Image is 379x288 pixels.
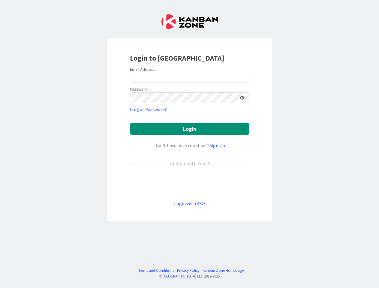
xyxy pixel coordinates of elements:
[130,53,224,63] b: Login to [GEOGRAPHIC_DATA]
[177,268,200,273] a: Privacy Policy
[130,123,249,135] button: Login
[163,274,196,278] a: [GEOGRAPHIC_DATA]
[174,200,205,206] a: Login with SSO
[138,268,174,273] a: Terms and Conditions
[203,268,244,273] a: Kanban Zone Homepage
[130,106,167,113] a: Forgot Password?
[161,14,218,29] img: Kanban Zone
[209,142,225,148] a: Sign Up
[135,273,244,279] div: © LLC 2017- 2025 .
[130,142,249,149] div: Don’t have an account yet?
[130,67,155,72] label: Email Address
[127,177,252,190] iframe: Sign in with Google Button
[169,160,211,167] div: or login with email
[130,86,148,92] label: Password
